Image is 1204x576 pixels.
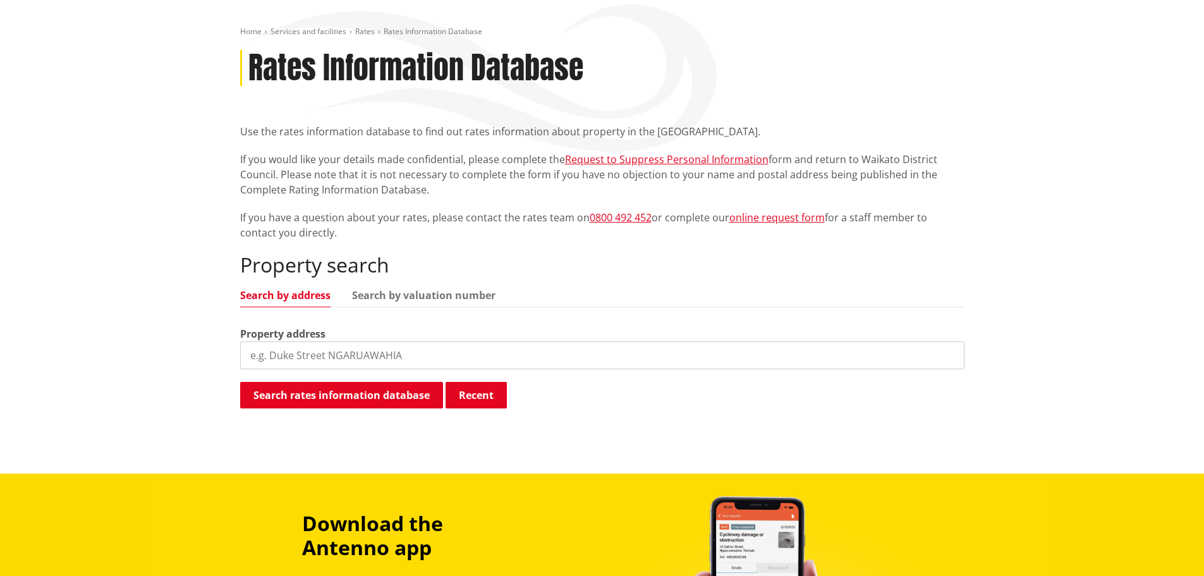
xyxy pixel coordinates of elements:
[240,26,262,37] a: Home
[240,210,964,240] p: If you have a question about your rates, please contact the rates team on or complete our for a s...
[590,211,652,224] a: 0800 492 452
[240,124,964,139] p: Use the rates information database to find out rates information about property in the [GEOGRAPHI...
[271,26,346,37] a: Services and facilities
[565,152,769,166] a: Request to Suppress Personal Information
[240,382,443,408] button: Search rates information database
[384,26,482,37] span: Rates Information Database
[240,253,964,277] h2: Property search
[729,211,825,224] a: online request form
[352,290,496,300] a: Search by valuation number
[248,50,583,87] h1: Rates Information Database
[240,326,325,341] label: Property address
[446,382,507,408] button: Recent
[302,512,531,560] h3: Download the Antenno app
[240,27,964,37] nav: breadcrumb
[240,152,964,197] p: If you would like your details made confidential, please complete the form and return to Waikato ...
[355,26,375,37] a: Rates
[240,341,964,369] input: e.g. Duke Street NGARUAWAHIA
[240,290,331,300] a: Search by address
